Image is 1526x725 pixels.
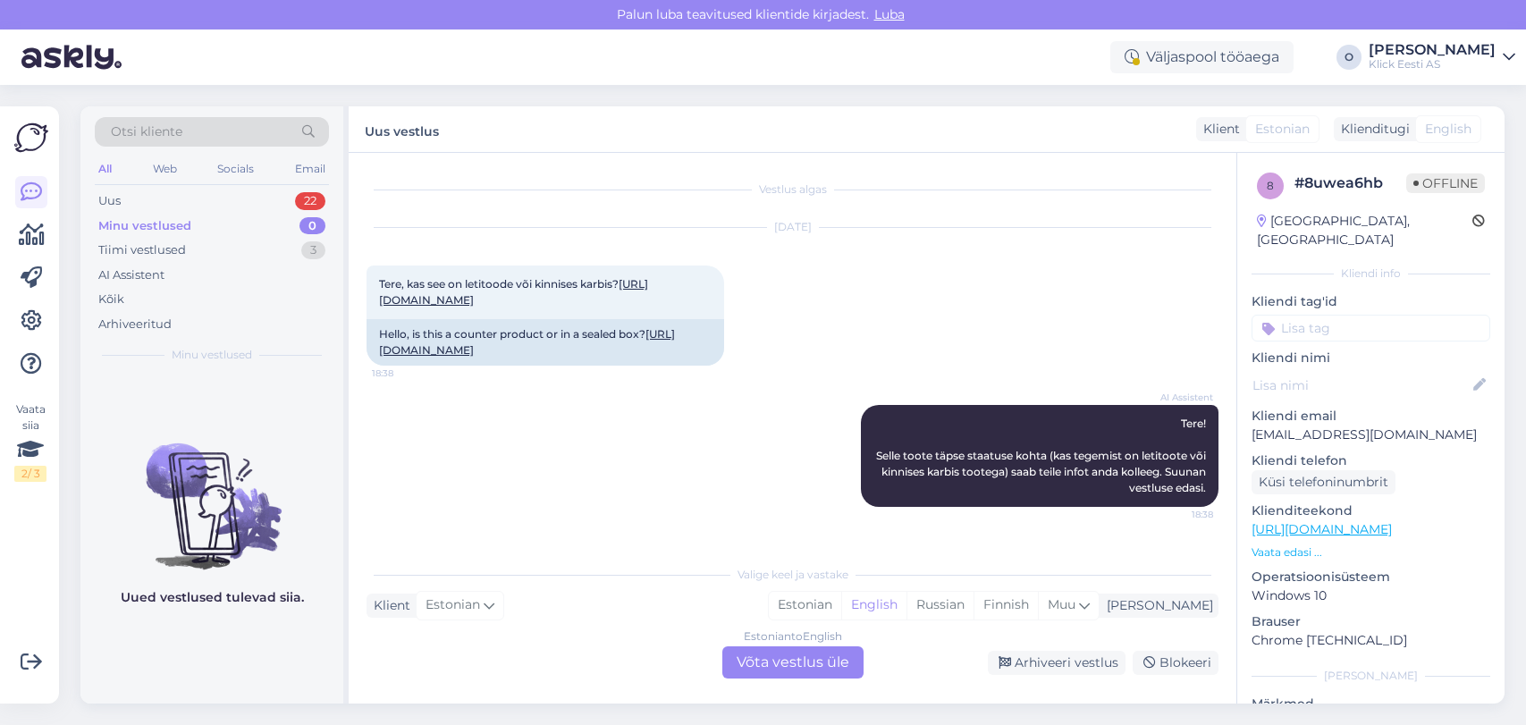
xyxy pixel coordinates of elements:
p: Kliendi nimi [1252,349,1490,367]
div: Blokeeri [1133,651,1218,675]
img: Askly Logo [14,121,48,155]
div: 22 [295,192,325,210]
input: Lisa nimi [1252,375,1470,395]
div: Kõik [98,291,124,308]
div: [PERSON_NAME] [1100,596,1213,615]
span: English [1425,120,1471,139]
div: # 8uwea6hb [1294,173,1406,194]
span: Minu vestlused [172,347,252,363]
p: [EMAIL_ADDRESS][DOMAIN_NAME] [1252,426,1490,444]
div: Uus [98,192,121,210]
p: Klienditeekond [1252,502,1490,520]
span: Luba [869,6,910,22]
span: Otsi kliente [111,122,182,141]
div: Klick Eesti AS [1369,57,1496,72]
span: Estonian [1255,120,1310,139]
div: Väljaspool tööaega [1110,41,1294,73]
div: Finnish [974,592,1038,619]
div: Web [149,157,181,181]
span: 18:38 [372,367,439,380]
div: [PERSON_NAME] [1369,43,1496,57]
img: No chats [80,411,343,572]
input: Lisa tag [1252,315,1490,341]
div: Socials [214,157,257,181]
p: Chrome [TECHNICAL_ID] [1252,631,1490,650]
div: Arhiveeri vestlus [988,651,1126,675]
div: Tiimi vestlused [98,241,186,259]
p: Brauser [1252,612,1490,631]
div: [PERSON_NAME] [1252,668,1490,684]
div: Küsi telefoninumbrit [1252,470,1395,494]
div: [GEOGRAPHIC_DATA], [GEOGRAPHIC_DATA] [1257,212,1472,249]
p: Kliendi tag'id [1252,292,1490,311]
p: Kliendi email [1252,407,1490,426]
div: Klienditugi [1334,120,1410,139]
a: [URL][DOMAIN_NAME] [1252,521,1392,537]
div: Võta vestlus üle [722,646,864,679]
div: [DATE] [367,219,1218,235]
div: Vaata siia [14,401,46,482]
div: All [95,157,115,181]
div: Russian [906,592,974,619]
div: Klient [1196,120,1240,139]
p: Uued vestlused tulevad siia. [121,588,304,607]
span: Offline [1406,173,1485,193]
span: Tere, kas see on letitoode või kinnises karbis? [379,277,648,307]
div: Klient [367,596,410,615]
div: 2 / 3 [14,466,46,482]
label: Uus vestlus [365,117,439,141]
div: Minu vestlused [98,217,191,235]
p: Kliendi telefon [1252,451,1490,470]
span: 8 [1267,179,1274,192]
div: Vestlus algas [367,181,1218,198]
div: Hello, is this a counter product or in a sealed box? [367,319,724,366]
div: Arhiveeritud [98,316,172,333]
p: Vaata edasi ... [1252,544,1490,561]
p: Windows 10 [1252,586,1490,605]
p: Operatsioonisüsteem [1252,568,1490,586]
div: Estonian to English [744,628,842,645]
div: English [841,592,906,619]
p: Märkmed [1252,695,1490,713]
span: 18:38 [1146,508,1213,521]
div: Kliendi info [1252,266,1490,282]
span: AI Assistent [1146,391,1213,404]
div: 0 [299,217,325,235]
span: Muu [1048,596,1075,612]
div: Estonian [769,592,841,619]
div: O [1336,45,1362,70]
div: Email [291,157,329,181]
span: Tere! Selle toote täpse staatuse kohta (kas tegemist on letitoote või kinnises karbis tootega) sa... [876,417,1209,494]
span: Estonian [426,595,480,615]
div: AI Assistent [98,266,164,284]
div: Valige keel ja vastake [367,567,1218,583]
div: 3 [301,241,325,259]
a: [PERSON_NAME]Klick Eesti AS [1369,43,1515,72]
